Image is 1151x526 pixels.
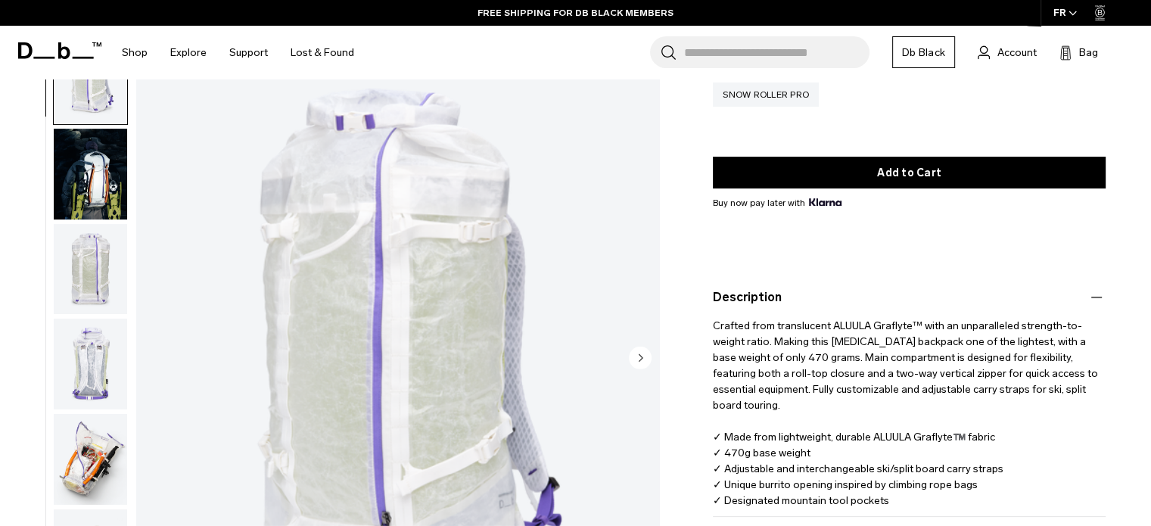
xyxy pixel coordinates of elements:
[110,26,366,79] nav: Main Navigation
[629,346,652,372] button: Next slide
[892,36,955,68] a: Db Black
[54,223,127,314] img: Weigh_Lighter_Backpack_25L_2.png
[53,413,128,506] button: Weigh_Lighter_Backpack_25L_4.png
[53,127,128,219] button: Weigh_Lighter_Backpack_25L_Lifestyle_new.png
[978,43,1037,61] a: Account
[54,128,127,219] img: Weigh_Lighter_Backpack_25L_Lifestyle_new.png
[713,196,841,210] span: Buy now pay later with
[1059,43,1098,61] button: Bag
[54,319,127,409] img: Weigh_Lighter_Backpack_25L_3.png
[713,157,1106,188] button: Add to Cart
[713,288,1106,307] button: Description
[170,26,207,79] a: Explore
[713,82,819,107] a: Snow Roller Pro
[478,6,673,20] a: FREE SHIPPING FOR DB BLACK MEMBERS
[291,26,354,79] a: Lost & Found
[53,223,128,315] button: Weigh_Lighter_Backpack_25L_2.png
[53,318,128,410] button: Weigh_Lighter_Backpack_25L_3.png
[229,26,268,79] a: Support
[809,198,841,206] img: {"height" => 20, "alt" => "Klarna"}
[1079,45,1098,61] span: Bag
[54,414,127,505] img: Weigh_Lighter_Backpack_25L_4.png
[997,45,1037,61] span: Account
[122,26,148,79] a: Shop
[713,307,1106,524] p: Crafted from translucent ALUULA Graflyte™ with an unparalleled strength-to-weight ratio. Making t...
